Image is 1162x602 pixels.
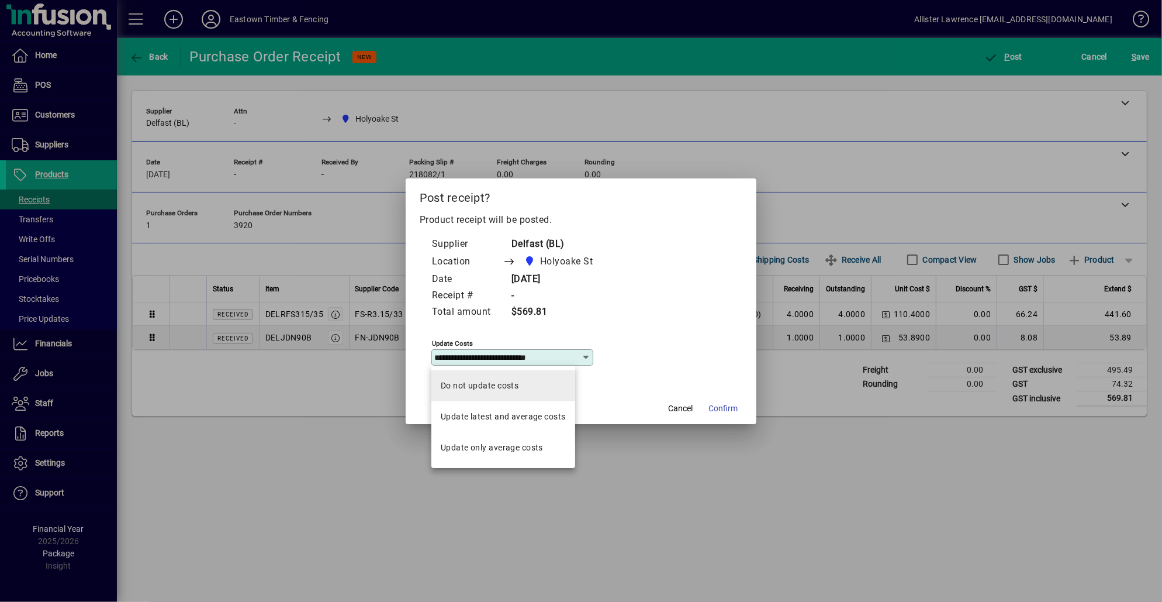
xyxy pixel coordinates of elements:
[431,432,575,463] mat-option: Update only average costs
[406,178,756,212] h2: Post receipt?
[431,370,575,401] mat-option: Do not update costs
[503,304,615,321] td: $569.81
[431,288,503,304] td: Receipt #
[420,213,742,227] p: Product receipt will be posted.
[432,339,473,347] mat-label: Update costs
[540,254,593,269] span: Holyoake St
[431,236,503,253] td: Supplier
[503,236,615,253] td: Delfast (BL)
[668,403,693,415] span: Cancel
[503,288,615,304] td: -
[431,253,503,271] td: Location
[441,442,543,454] div: Update only average costs
[708,403,738,415] span: Confirm
[431,401,575,432] mat-option: Update latest and average costs
[431,304,503,321] td: Total amount
[441,411,566,423] div: Update latest and average costs
[704,398,742,419] button: Confirm
[521,253,598,270] span: Holyoake St
[662,398,699,419] button: Cancel
[431,271,503,288] td: Date
[441,380,518,392] div: Do not update costs
[503,271,615,288] td: [DATE]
